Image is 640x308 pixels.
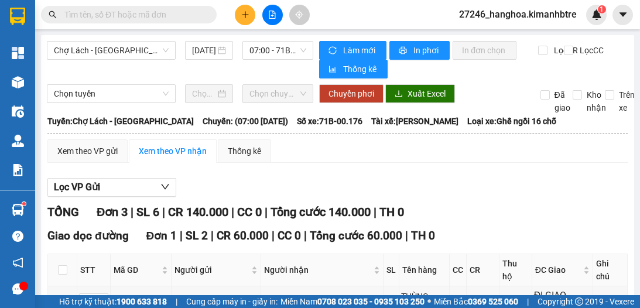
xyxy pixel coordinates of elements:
span: Hỗ trợ kỹ thuật: [59,295,167,308]
th: STT [77,254,111,286]
span: Chợ Lách - Sài Gòn [54,42,169,59]
span: TH 0 [411,229,435,242]
th: CC [450,254,467,286]
span: | [265,205,268,219]
div: Xem theo VP nhận [139,145,207,158]
img: dashboard-icon [12,47,24,59]
span: Tổng cước 60.000 [310,229,402,242]
input: 15/10/2025 [192,44,215,57]
span: Miền Bắc [434,295,518,308]
th: CR [467,254,499,286]
span: TỔNG [47,205,79,219]
span: Lọc CC [575,44,605,57]
span: message [12,283,23,295]
span: Đơn 1 [146,229,177,242]
span: | [304,229,307,242]
span: In phơi [413,44,440,57]
span: CR 60.000 [217,229,269,242]
button: plus [235,5,255,25]
button: syncLàm mới [319,41,386,60]
span: | [131,205,134,219]
span: | [231,205,234,219]
span: 07:00 - 71B-00.176 [249,42,306,59]
th: Tên hàng [399,254,450,286]
span: copyright [575,297,583,306]
button: file-add [262,5,283,25]
span: SL 6 [136,205,159,219]
th: Thu hộ [499,254,532,286]
img: warehouse-icon [12,76,24,88]
span: bar-chart [328,65,338,74]
span: notification [12,257,23,268]
strong: 0369 525 060 [468,297,518,306]
span: Người nhận [264,263,371,276]
span: Tài xế: [PERSON_NAME] [371,115,458,128]
span: plus [241,11,249,19]
img: icon-new-feature [591,9,602,20]
span: Chọn tuyến [54,85,169,102]
span: aim [295,11,303,19]
span: Kho nhận [582,88,611,114]
b: Tuyến: Chợ Lách - [GEOGRAPHIC_DATA] [47,117,194,126]
span: file-add [268,11,276,19]
button: aim [289,5,310,25]
span: CC 0 [237,205,262,219]
span: | [405,229,408,242]
strong: 0708 023 035 - 0935 103 250 [317,297,425,306]
span: | [527,295,529,308]
th: Ghi chú [593,254,628,286]
strong: 1900 633 818 [117,297,167,306]
sup: 1 [22,202,26,206]
img: solution-icon [12,164,24,176]
span: question-circle [12,231,23,242]
span: | [180,229,183,242]
span: Loại xe: Ghế ngồi 16 chỗ [467,115,556,128]
span: download [395,90,403,99]
span: Đã giao [550,88,575,114]
span: ĐC Giao [535,263,581,276]
span: Thống kê [343,63,378,76]
span: | [176,295,177,308]
span: 1 [600,5,604,13]
span: Chuyến: (07:00 [DATE]) [203,115,288,128]
span: | [211,229,214,242]
span: Lọc VP Gửi [54,180,100,194]
span: sync [328,46,338,56]
div: Thống kê [228,145,261,158]
span: caret-down [618,9,628,20]
button: Chuyển phơi [319,84,384,103]
span: CR 140.000 [168,205,228,219]
button: printerIn phơi [389,41,450,60]
button: bar-chartThống kê [319,60,388,78]
span: Miền Nam [280,295,425,308]
span: | [162,205,165,219]
span: Làm mới [343,44,377,57]
span: TH 0 [379,205,404,219]
span: ⚪️ [427,299,431,304]
th: SL [384,254,399,286]
span: Mã GD [114,263,159,276]
button: Lọc VP Gửi [47,178,176,197]
span: search [49,11,57,19]
img: warehouse-icon [12,204,24,216]
img: logo-vxr [10,8,25,25]
span: | [272,229,275,242]
input: Chọn ngày [192,87,215,100]
img: warehouse-icon [12,135,24,147]
span: Chọn chuyến [249,85,306,102]
span: Lọc CR [549,44,580,57]
input: Tìm tên, số ĐT hoặc mã đơn [64,8,203,21]
span: down [160,182,170,191]
span: Trên xe [614,88,639,114]
button: In đơn chọn [453,41,516,60]
span: Tổng cước 140.000 [271,205,371,219]
button: downloadXuất Excel [385,84,455,103]
span: 27246_hanghoa.kimanhbtre [450,7,586,22]
span: SL 2 [186,229,208,242]
span: Đơn 3 [97,205,128,219]
div: Xem theo VP gửi [57,145,118,158]
span: Giao dọc đường [47,229,129,242]
button: caret-down [612,5,633,25]
span: printer [399,46,409,56]
span: Người gửi [174,263,249,276]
